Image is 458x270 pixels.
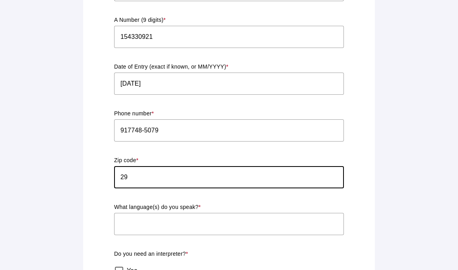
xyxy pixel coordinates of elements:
p: Zip code [114,157,344,165]
p: Date of Entry (exact if known, or MM/YYYY) [114,63,344,71]
p: What language(s) do you speak? [114,203,344,211]
p: Phone number [114,110,344,118]
p: Do you need an interpreter? [114,250,344,258]
p: A Number (9 digits) [114,16,344,24]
